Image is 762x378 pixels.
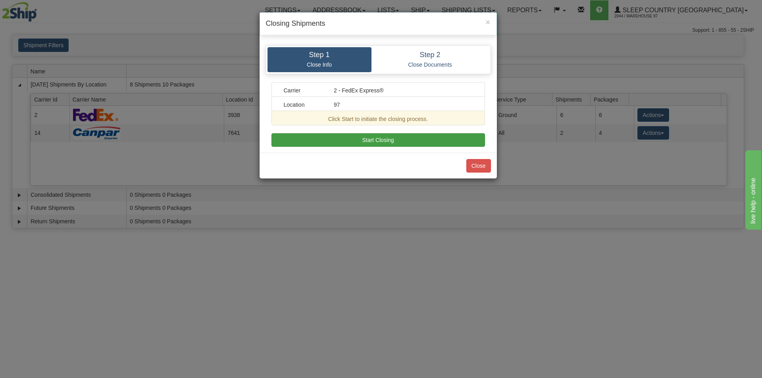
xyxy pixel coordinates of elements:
[267,47,371,72] a: Step 1 Close Info
[377,51,483,59] h4: Step 2
[278,101,328,109] div: Location
[6,5,73,14] div: live help - online
[328,101,479,109] div: 97
[377,61,483,68] p: Close Documents
[278,86,328,94] div: Carrier
[371,47,489,72] a: Step 2 Close Documents
[466,159,491,173] button: Close
[273,51,366,59] h4: Step 1
[266,19,491,29] h4: Closing Shipments
[328,86,479,94] div: 2 - FedEx Express®
[485,17,490,27] span: ×
[278,115,479,123] div: Click Start to initiate the closing process.
[271,133,485,147] button: Start Closing
[273,61,366,68] p: Close Info
[744,148,761,229] iframe: chat widget
[485,18,490,26] button: Close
